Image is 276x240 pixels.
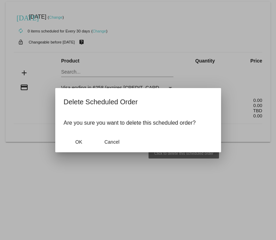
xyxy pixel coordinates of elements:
h2: Delete Scheduled Order [64,96,213,107]
span: Cancel [104,139,120,145]
span: OK [75,139,82,145]
p: Are you sure you want to delete this scheduled order? [64,120,213,126]
button: Close dialog [64,136,94,148]
button: Close dialog [97,136,127,148]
